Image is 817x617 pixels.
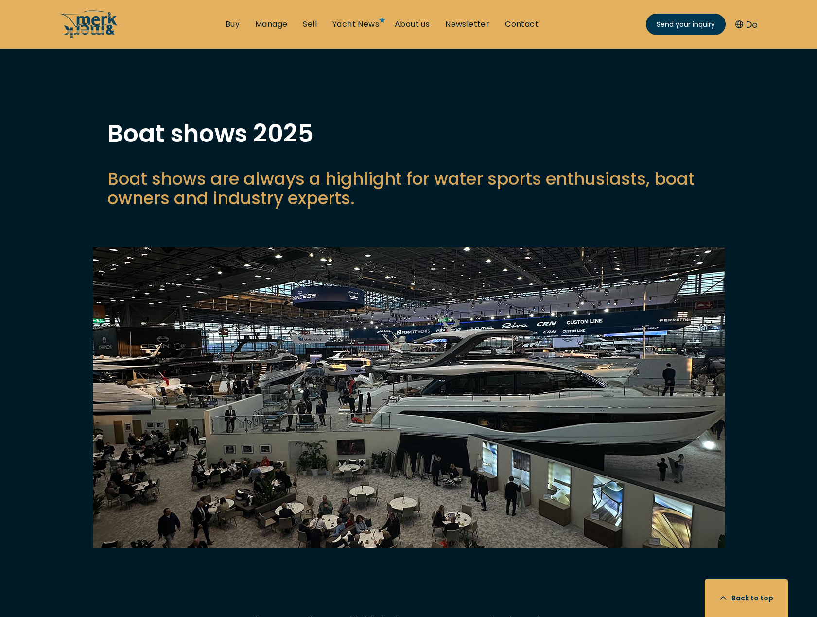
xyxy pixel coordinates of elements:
[395,19,430,30] a: About us
[303,19,317,30] a: Sell
[332,19,379,30] a: Yacht News
[657,19,715,30] span: Send your inquiry
[226,19,240,30] a: Buy
[93,247,725,548] img: Merk&Merk
[255,19,287,30] a: Manage
[107,122,710,146] h1: Boat shows 2025
[646,14,726,35] a: Send your inquiry
[735,18,757,31] button: De
[107,169,710,208] p: Boat shows are always a highlight for water sports enthusiasts, boat owners and industry experts.
[505,19,539,30] a: Contact
[445,19,489,30] a: Newsletter
[705,579,788,617] button: Back to top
